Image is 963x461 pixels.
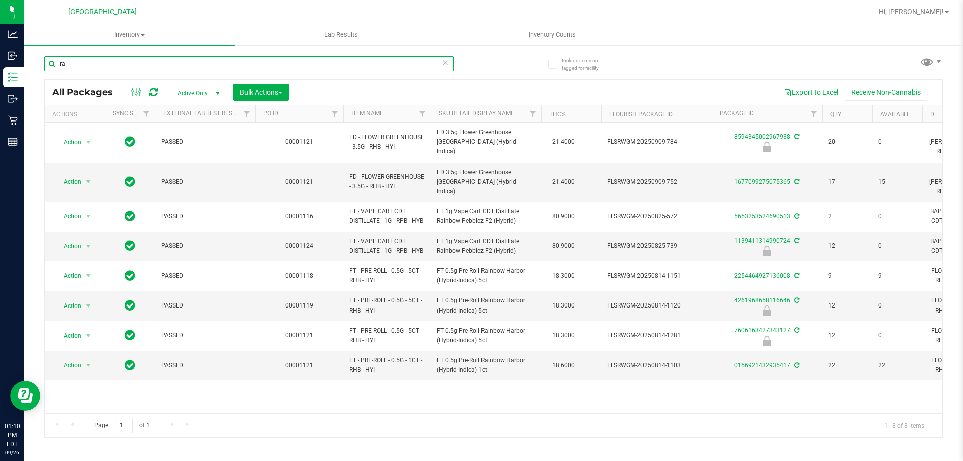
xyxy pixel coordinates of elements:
[263,110,278,117] a: PO ID
[828,301,866,311] span: 12
[351,110,383,117] a: Item Name
[437,128,535,157] span: FD 3.5g Flower Greenhouse [GEOGRAPHIC_DATA] (Hybrid-Indica)
[82,299,95,313] span: select
[55,239,82,253] span: Action
[607,271,706,281] span: FLSRWGM-20250814-1151
[24,24,235,45] a: Inventory
[793,272,799,279] span: Sync from Compliance System
[437,207,535,226] span: FT 1g Vape Cart CDT Distillate Rainbow Pebblez F2 (Hybrid)
[285,362,313,369] a: 00001121
[609,111,673,118] a: Flourish Package ID
[793,327,799,334] span: Sync from Compliance System
[562,57,612,72] span: Include items not tagged for facility
[161,177,249,187] span: PASSED
[793,133,799,140] span: Sync from Compliance System
[239,105,255,122] a: Filter
[734,133,790,140] a: 8594345002967938
[82,239,95,253] span: select
[828,331,866,340] span: 12
[82,358,95,372] span: select
[5,449,20,456] p: 09/26
[547,135,580,149] span: 21.4000
[163,110,242,117] a: External Lab Test Result
[327,105,343,122] a: Filter
[878,241,916,251] span: 0
[878,301,916,311] span: 0
[82,329,95,343] span: select
[710,336,824,346] div: Newly Received
[44,56,454,71] input: Search Package ID, Item Name, SKU, Lot or Part Number...
[349,356,425,375] span: FT - PRE-ROLL - 0.5G - 1CT - RHB - HYI
[125,269,135,283] span: In Sync
[233,84,289,101] button: Bulk Actions
[793,237,799,244] span: Sync from Compliance System
[285,138,313,145] a: 00001121
[349,172,425,191] span: FD - FLOWER GREENHOUSE - 3.5G - RHB - HYI
[55,175,82,189] span: Action
[349,237,425,256] span: FT - VAPE CART CDT DISTILLATE - 1G - RPB - HYB
[82,269,95,283] span: select
[828,241,866,251] span: 12
[235,24,446,45] a: Lab Results
[113,110,151,117] a: Sync Status
[876,418,932,433] span: 1 - 8 of 8 items
[285,178,313,185] a: 00001121
[607,301,706,311] span: FLSRWGM-20250814-1120
[161,331,249,340] span: PASSED
[446,24,658,45] a: Inventory Counts
[547,269,580,283] span: 18.3000
[8,137,18,147] inline-svg: Reports
[349,207,425,226] span: FT - VAPE CART CDT DISTILLATE - 1G - RPB - HYB
[82,209,95,223] span: select
[710,142,824,152] div: Newly Received
[793,362,799,369] span: Sync from Compliance System
[525,105,541,122] a: Filter
[55,358,82,372] span: Action
[437,266,535,285] span: FT 0.5g Pre-Roll Rainbow Harbor (Hybrid-Indica) 5ct
[10,381,40,411] iframe: Resource center
[830,111,841,118] a: Qty
[547,298,580,313] span: 18.3000
[285,272,313,279] a: 00001118
[161,212,249,221] span: PASSED
[125,175,135,189] span: In Sync
[828,177,866,187] span: 17
[125,239,135,253] span: In Sync
[285,332,313,339] a: 00001121
[879,8,944,16] span: Hi, [PERSON_NAME]!
[607,137,706,147] span: FLSRWGM-20250909-784
[349,296,425,315] span: FT - PRE-ROLL - 0.5G - 5CT - RHB - HYI
[125,209,135,223] span: In Sync
[437,237,535,256] span: FT 1g Vape Cart CDT Distillate Rainbow Pebblez F2 (Hybrid)
[793,178,799,185] span: Sync from Compliance System
[880,111,910,118] a: Available
[68,8,137,16] span: [GEOGRAPHIC_DATA]
[734,213,790,220] a: 5653253524690513
[442,56,449,69] span: Clear
[5,422,20,449] p: 01:10 PM EDT
[349,133,425,152] span: FD - FLOWER GREENHOUSE - 3.5G - RHB - HYI
[734,297,790,304] a: 4261968658116646
[414,105,431,122] a: Filter
[828,271,866,281] span: 9
[720,110,754,117] a: Package ID
[285,213,313,220] a: 00001116
[547,175,580,189] span: 21.4000
[125,358,135,372] span: In Sync
[285,302,313,309] a: 00001119
[515,30,589,39] span: Inventory Counts
[82,175,95,189] span: select
[86,418,158,433] span: Page of 1
[734,272,790,279] a: 2254464927136008
[52,87,123,98] span: All Packages
[24,30,235,39] span: Inventory
[607,331,706,340] span: FLSRWGM-20250814-1281
[607,361,706,370] span: FLSRWGM-20250814-1103
[115,418,133,433] input: 1
[8,94,18,104] inline-svg: Outbound
[82,135,95,149] span: select
[55,269,82,283] span: Action
[437,356,535,375] span: FT 0.5g Pre-Roll Rainbow Harbor (Hybrid-Indica) 1ct
[52,111,101,118] div: Actions
[878,137,916,147] span: 0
